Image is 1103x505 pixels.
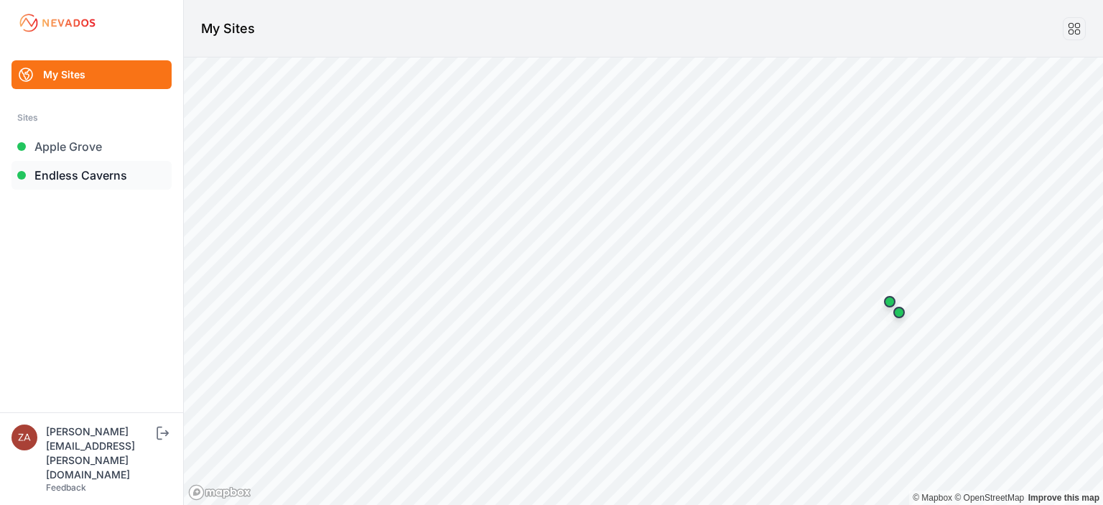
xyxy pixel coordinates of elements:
img: Nevados [17,11,98,34]
canvas: Map [184,57,1103,505]
div: [PERSON_NAME][EMAIL_ADDRESS][PERSON_NAME][DOMAIN_NAME] [46,425,154,482]
a: My Sites [11,60,172,89]
a: Mapbox [913,493,952,503]
div: Sites [17,109,166,126]
a: Mapbox logo [188,484,251,501]
div: Map marker [875,287,904,316]
a: Feedback [46,482,86,493]
a: OpenStreetMap [954,493,1024,503]
h1: My Sites [201,19,255,39]
a: Apple Grove [11,132,172,161]
img: zachary.brogan@energixrenewables.com [11,425,37,450]
a: Map feedback [1028,493,1099,503]
a: Endless Caverns [11,161,172,190]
